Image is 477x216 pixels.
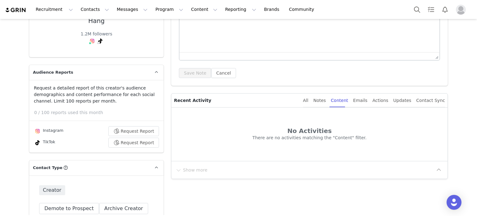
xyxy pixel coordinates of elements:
[416,94,445,108] div: Contact Sync
[34,139,55,146] div: TikTok
[152,2,187,16] button: Program
[179,68,211,78] button: Save Note
[34,109,164,116] p: 0 / 100 reports used this month
[113,2,151,16] button: Messages
[452,5,472,15] button: Profile
[39,203,99,214] button: Demote to Prospect
[372,94,388,108] div: Actions
[353,94,367,108] div: Emails
[410,2,424,16] button: Search
[33,165,62,171] span: Contact Type
[32,2,77,16] button: Recruitment
[90,39,95,44] img: instagram.svg
[303,94,308,108] div: All
[39,185,65,195] span: Creator
[99,203,148,214] button: Archive Creator
[187,2,221,16] button: Content
[33,69,73,76] span: Audience Reports
[81,31,112,37] div: 1.2M followers
[424,2,438,16] a: Tasks
[175,165,208,175] button: Show more
[174,94,298,107] p: Recent Activity
[5,7,27,13] img: grin logo
[260,2,285,16] a: Brands
[313,94,326,108] div: Notes
[393,94,411,108] div: Updates
[108,126,159,136] button: Request Report
[34,127,63,135] div: Instagram
[34,85,159,104] p: Request a detailed report of this creator's audience demographics and content performance for eac...
[456,5,466,15] img: placeholder-profile.jpg
[88,17,105,25] div: Hang
[211,68,236,78] button: Cancel
[174,127,445,134] h2: No Activities
[447,195,461,210] div: Open Intercom Messenger
[35,129,40,134] img: instagram.svg
[77,2,113,16] button: Contacts
[331,94,348,108] div: Content
[221,2,260,16] button: Reporting
[285,2,321,16] a: Community
[438,2,452,16] button: Notifications
[108,138,159,148] button: Request Report
[433,53,439,60] div: Press the Up and Down arrow keys to resize the editor.
[174,134,445,141] p: There are no activities matching the "⁨Content⁩" filter.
